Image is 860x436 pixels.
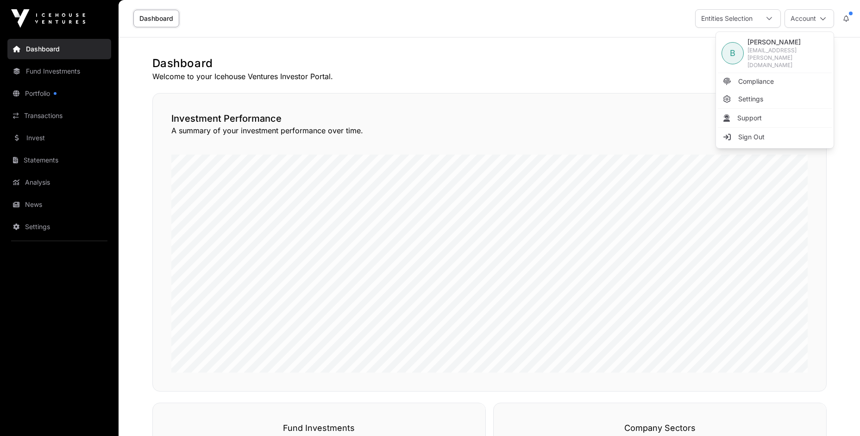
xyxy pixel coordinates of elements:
[7,106,111,126] a: Transactions
[171,125,808,136] p: A summary of your investment performance over time.
[814,392,860,436] iframe: Chat Widget
[7,61,111,81] a: Fund Investments
[747,47,828,69] span: [EMAIL_ADDRESS][PERSON_NAME][DOMAIN_NAME]
[171,112,808,125] h2: Investment Performance
[11,9,85,28] img: Icehouse Ventures Logo
[738,77,774,86] span: Compliance
[133,10,179,27] a: Dashboard
[171,422,467,435] h3: Fund Investments
[718,129,832,145] li: Sign Out
[718,73,832,90] a: Compliance
[785,9,834,28] button: Account
[512,422,808,435] h3: Company Sectors
[737,113,762,123] span: Support
[7,39,111,59] a: Dashboard
[730,47,735,60] span: B
[7,150,111,170] a: Statements
[738,94,763,104] span: Settings
[718,91,832,107] a: Settings
[152,71,827,82] p: Welcome to your Icehouse Ventures Investor Portal.
[7,217,111,237] a: Settings
[7,83,111,104] a: Portfolio
[152,56,827,71] h1: Dashboard
[696,10,758,27] div: Entities Selection
[738,132,765,142] span: Sign Out
[7,128,111,148] a: Invest
[7,172,111,193] a: Analysis
[7,194,111,215] a: News
[718,110,832,126] li: Support
[747,37,828,47] span: [PERSON_NAME]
